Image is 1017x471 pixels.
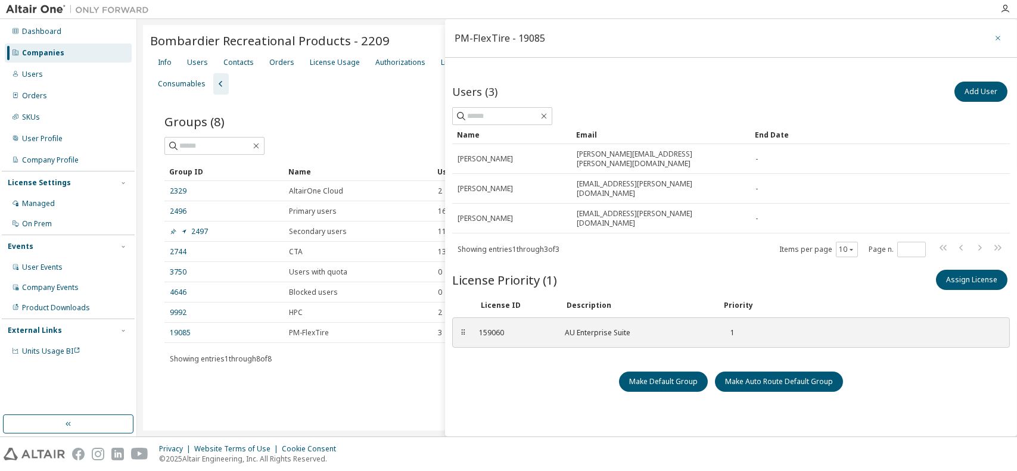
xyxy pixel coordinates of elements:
span: Bombardier Recreational Products - 2209 [150,32,390,49]
span: Secondary users [289,227,347,236]
span: Groups (8) [164,113,225,130]
div: 1 [722,328,735,338]
div: Group ID [169,162,279,181]
div: External Links [8,326,62,335]
span: [EMAIL_ADDRESS][PERSON_NAME][DOMAIN_NAME] [577,209,745,228]
span: 0 [438,288,442,297]
a: 2744 [170,247,186,257]
div: ⠿ [460,328,467,338]
div: PM-FlexTire - 19085 [455,33,545,43]
span: License Priority (1) [452,272,557,288]
div: Contacts [223,58,254,67]
span: Users (3) [452,85,497,99]
div: Company Events [22,283,79,292]
span: - [755,214,758,223]
img: linkedin.svg [111,448,124,460]
div: Description [567,301,710,310]
a: 4646 [170,288,186,297]
a: 2497 [170,227,208,236]
div: SKUs [22,113,40,122]
div: Website Terms of Use [194,444,282,454]
span: Blocked users [289,288,338,297]
p: © 2025 Altair Engineering, Inc. All Rights Reserved. [159,454,343,464]
button: 10 [839,245,855,254]
a: 19085 [170,328,191,338]
div: Companies [22,48,64,58]
span: Primary users [289,207,337,216]
span: - [755,154,758,164]
button: Add User [954,82,1007,102]
span: HPC [289,308,303,317]
div: Product Downloads [22,303,90,313]
span: [EMAIL_ADDRESS][PERSON_NAME][DOMAIN_NAME] [577,179,745,198]
span: [PERSON_NAME] [458,184,513,194]
span: Showing entries 1 through 3 of 3 [458,244,559,254]
div: Consumables [158,79,206,89]
button: Make Default Group [619,372,708,392]
div: User Profile [22,134,63,144]
img: youtube.svg [131,448,148,460]
div: 159060 [479,328,551,338]
img: instagram.svg [92,448,104,460]
div: Email [576,125,745,144]
div: End Date [755,125,971,144]
img: altair_logo.svg [4,448,65,460]
span: Page n. [869,242,926,257]
div: Users [187,58,208,67]
div: On Prem [22,219,52,229]
a: 9992 [170,308,186,317]
a: 3750 [170,267,186,277]
div: License Priority [441,58,493,67]
a: 2496 [170,207,186,216]
button: Make Auto Route Default Group [715,372,843,392]
span: 13 [438,247,446,257]
div: License Settings [8,178,71,188]
div: Users [437,162,956,181]
span: AltairOne Cloud [289,186,343,196]
div: Info [158,58,172,67]
div: Company Profile [22,155,79,165]
span: PM-FlexTire [289,328,329,338]
img: Altair One [6,4,155,15]
div: Users [22,70,43,79]
span: 16 [438,207,446,216]
div: Orders [22,91,47,101]
div: Name [457,125,567,144]
span: CTA [289,247,303,257]
div: Cookie Consent [282,444,343,454]
span: Users with quota [289,267,347,277]
span: [PERSON_NAME] [458,214,513,223]
div: Events [8,242,33,251]
span: 2 [438,308,442,317]
button: Assign License [936,270,1007,290]
div: Priority [724,301,753,310]
span: 0 [438,267,442,277]
div: Orders [269,58,294,67]
div: Dashboard [22,27,61,36]
div: Privacy [159,444,194,454]
div: License Usage [310,58,360,67]
span: 3 [438,328,442,338]
span: 113 [438,227,450,236]
div: Authorizations [375,58,425,67]
div: User Events [22,263,63,272]
img: facebook.svg [72,448,85,460]
span: Showing entries 1 through 8 of 8 [170,354,272,364]
div: Managed [22,199,55,208]
div: Name [288,162,428,181]
span: [PERSON_NAME] [458,154,513,164]
div: License ID [481,301,552,310]
a: 2329 [170,186,186,196]
span: Items per page [779,242,858,257]
span: [PERSON_NAME][EMAIL_ADDRESS][PERSON_NAME][DOMAIN_NAME] [577,149,745,169]
span: Units Usage BI [22,346,80,356]
span: - [755,184,758,194]
span: 2 [438,186,442,196]
div: AU Enterprise Suite [565,328,708,338]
